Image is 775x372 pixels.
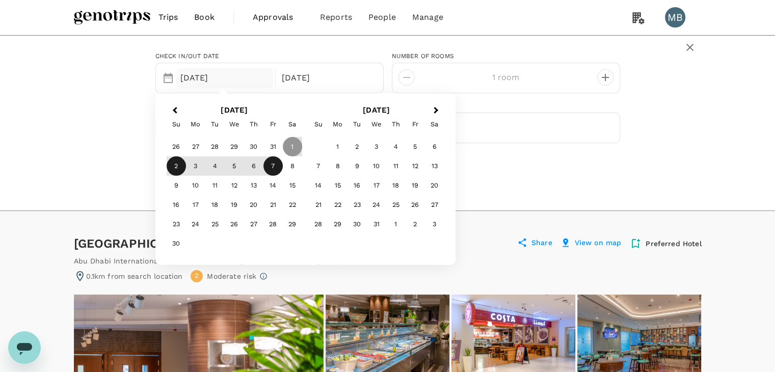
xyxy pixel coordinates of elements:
div: Choose Saturday, December 20th, 2025 [425,176,444,195]
div: Choose Wednesday, November 12th, 2025 [225,176,244,195]
div: [DATE] [278,68,375,88]
span: Approvals [253,11,304,23]
button: Next Month [429,103,445,119]
div: Choose Sunday, December 21st, 2025 [309,195,328,215]
div: Choose Thursday, November 6th, 2025 [244,156,263,176]
div: Friday [263,115,283,134]
div: Choose Tuesday, December 30th, 2025 [348,215,367,234]
div: Saturday [425,115,444,134]
div: Monday [328,115,348,134]
div: [GEOGRAPHIC_DATA] [GEOGRAPHIC_DATA] [74,235,378,252]
button: Previous Month [166,103,182,119]
div: Choose Sunday, November 9th, 2025 [167,176,186,195]
button: decrease [597,69,613,86]
span: 2 [195,271,199,281]
div: Choose Thursday, October 30th, 2025 [244,137,263,156]
div: Choose Wednesday, December 10th, 2025 [367,156,386,176]
div: Choose Monday, November 17th, 2025 [186,195,205,215]
h2: [DATE] [305,105,447,115]
div: Choose Wednesday, November 26th, 2025 [225,215,244,234]
div: Sunday [167,115,186,134]
div: Tuesday [348,115,367,134]
div: Choose Saturday, November 8th, 2025 [283,156,302,176]
div: Choose Friday, December 5th, 2025 [406,137,425,156]
div: Choose Wednesday, November 5th, 2025 [225,156,244,176]
div: Choose Tuesday, November 11th, 2025 [205,176,225,195]
div: Choose Monday, December 22nd, 2025 [328,195,348,215]
div: Choose Thursday, January 1st, 2026 [386,215,406,234]
div: Abu Dhabi International Airpor. , [GEOGRAPHIC_DATA] , [GEOGRAPHIC_DATA] [74,256,341,266]
div: Choose Sunday, December 7th, 2025 [309,156,328,176]
div: Choose Wednesday, December 17th, 2025 [367,176,386,195]
div: Choose Wednesday, November 19th, 2025 [225,195,244,215]
div: Wednesday [367,115,386,134]
div: Choose Monday, November 3rd, 2025 [186,156,205,176]
span: Manage [412,11,443,23]
div: Choose Monday, December 15th, 2025 [328,176,348,195]
div: Saturday [283,115,302,134]
div: Monday [186,115,205,134]
iframe: Button to launch messaging window [8,331,41,364]
p: Preferred Hotel [646,238,701,249]
div: Choose Sunday, November 23rd, 2025 [167,215,186,234]
div: Choose Tuesday, December 2nd, 2025 [348,137,367,156]
span: Reports [320,11,352,23]
div: Thursday [386,115,406,134]
div: Choose Saturday, December 6th, 2025 [425,137,444,156]
div: Choose Wednesday, December 3rd, 2025 [367,137,386,156]
div: Choose Thursday, November 27th, 2025 [244,215,263,234]
div: Choose Friday, November 21st, 2025 [263,195,283,215]
div: Choose Friday, December 26th, 2025 [406,195,425,215]
div: Choose Friday, December 12th, 2025 [406,156,425,176]
div: Choose Tuesday, November 18th, 2025 [205,195,225,215]
div: MB [665,7,685,28]
div: Choose Saturday, November 15th, 2025 [283,176,302,195]
p: Moderate risk [207,271,256,281]
div: Choose Saturday, January 3rd, 2026 [425,215,444,234]
div: Choose Wednesday, October 29th, 2025 [225,137,244,156]
div: Choose Thursday, November 13th, 2025 [244,176,263,195]
div: Choose Tuesday, December 9th, 2025 [348,156,367,176]
div: Choose Monday, November 24th, 2025 [186,215,205,234]
div: Month December, 2025 [309,137,444,234]
div: Sunday [309,115,328,134]
div: Choose Friday, January 2nd, 2026 [406,215,425,234]
div: Choose Sunday, November 16th, 2025 [167,195,186,215]
div: Choose Saturday, December 27th, 2025 [425,195,444,215]
div: Choose Thursday, December 25th, 2025 [386,195,406,215]
div: Choose Wednesday, December 24th, 2025 [367,195,386,215]
div: Tuesday [205,115,225,134]
div: Choose Saturday, November 29th, 2025 [283,215,302,234]
div: Choose Thursday, December 11th, 2025 [386,156,406,176]
div: Choose Thursday, December 4th, 2025 [386,137,406,156]
div: Choose Sunday, October 26th, 2025 [167,137,186,156]
div: Choose Tuesday, October 28th, 2025 [205,137,225,156]
div: Choose Tuesday, November 4th, 2025 [205,156,225,176]
div: Wednesday [225,115,244,134]
div: Month November, 2025 [167,137,302,253]
div: Choose Tuesday, November 25th, 2025 [205,215,225,234]
div: Choose Friday, December 19th, 2025 [406,176,425,195]
div: Thursday [244,115,263,134]
div: Choose Tuesday, December 23rd, 2025 [348,195,367,215]
div: Choose Friday, November 28th, 2025 [263,215,283,234]
div: Choose Saturday, November 22nd, 2025 [283,195,302,215]
div: Choose Friday, November 14th, 2025 [263,176,283,195]
div: Choose Monday, December 1st, 2025 [328,137,348,156]
span: Book [194,11,215,23]
span: Trips [158,11,178,23]
div: Friday [406,115,425,134]
div: Choose Friday, October 31st, 2025 [263,137,283,156]
p: Share [531,237,552,250]
div: Choose Sunday, December 28th, 2025 [309,215,328,234]
div: Choose Thursday, December 18th, 2025 [386,176,406,195]
div: Choose Monday, December 29th, 2025 [328,215,348,234]
div: Choose Wednesday, December 31st, 2025 [367,215,386,234]
div: Choose Tuesday, December 16th, 2025 [348,176,367,195]
div: Choose Sunday, December 14th, 2025 [309,176,328,195]
span: People [368,11,396,23]
p: 0.1km from search location [86,271,183,281]
div: Check in/out date [155,52,384,61]
div: Choose Thursday, November 20th, 2025 [244,195,263,215]
img: Genotrips - ALL [74,6,150,29]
